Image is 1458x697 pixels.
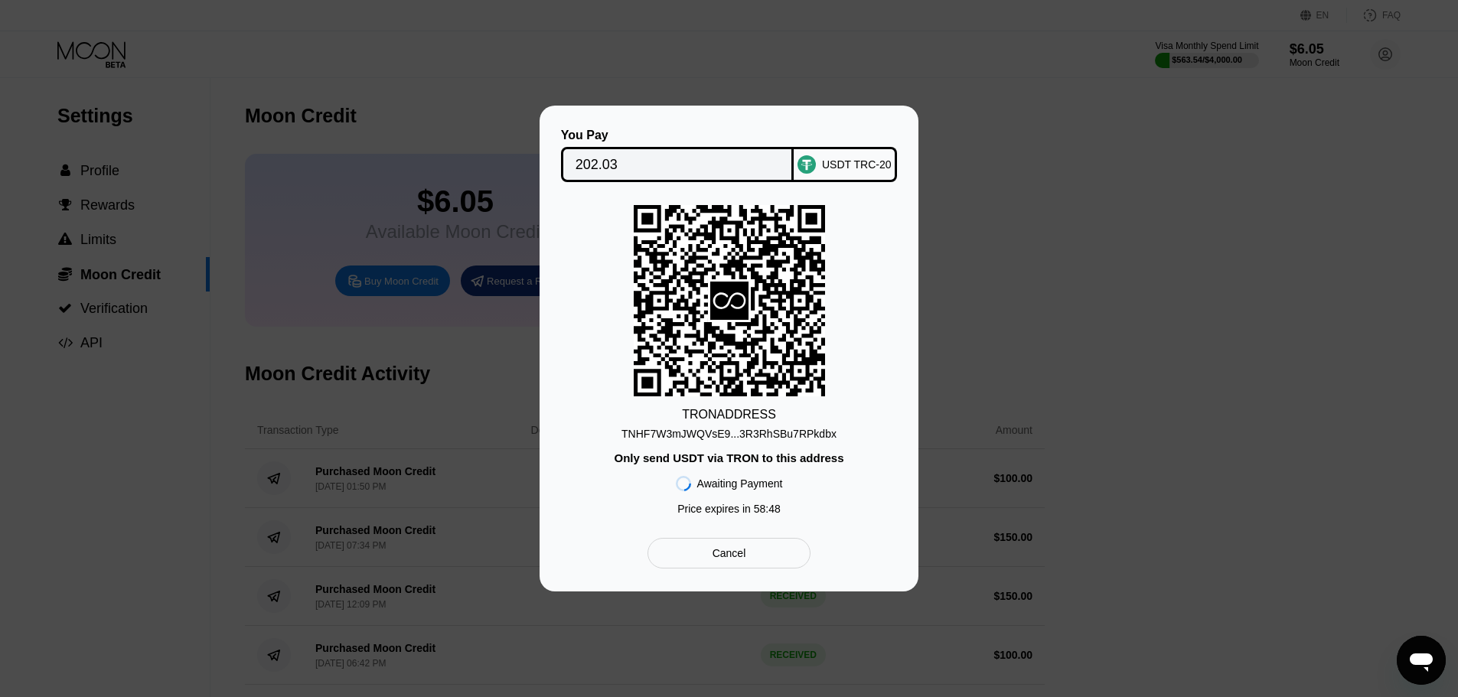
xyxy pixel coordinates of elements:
[697,477,783,490] div: Awaiting Payment
[647,538,811,568] div: Cancel
[621,428,837,440] div: TNHF7W3mJWQVsE9...3R3RhSBu7RPkdbx
[614,451,843,464] div: Only send USDT via TRON to this address
[682,408,776,422] div: TRON ADDRESS
[1397,636,1446,685] iframe: Button to launch messaging window, conversation in progress
[563,129,895,182] div: You PayUSDT TRC-20
[561,129,794,142] div: You Pay
[822,158,892,171] div: USDT TRC-20
[754,503,781,515] span: 58 : 48
[621,422,837,440] div: TNHF7W3mJWQVsE9...3R3RhSBu7RPkdbx
[677,503,781,515] div: Price expires in
[713,546,746,560] div: Cancel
